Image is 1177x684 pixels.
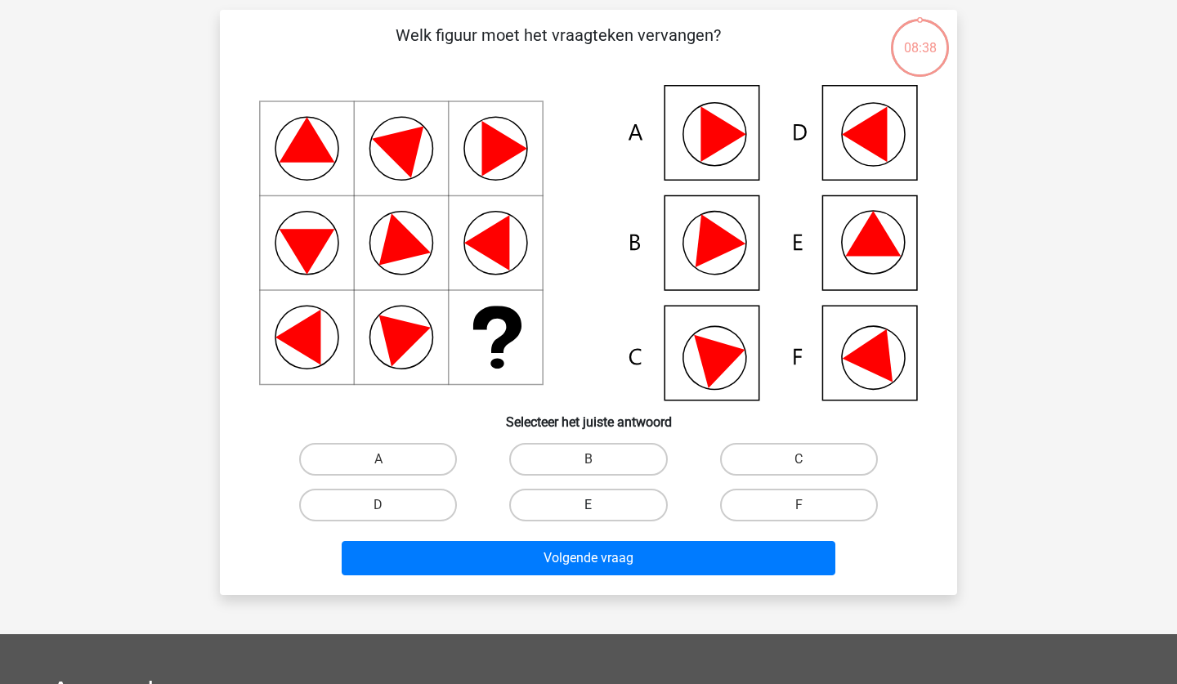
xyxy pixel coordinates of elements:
[299,489,457,521] label: D
[889,17,951,58] div: 08:38
[299,443,457,476] label: A
[720,443,878,476] label: C
[720,489,878,521] label: F
[342,541,836,575] button: Volgende vraag
[509,443,667,476] label: B
[246,23,870,72] p: Welk figuur moet het vraagteken vervangen?
[509,489,667,521] label: E
[246,401,931,430] h6: Selecteer het juiste antwoord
